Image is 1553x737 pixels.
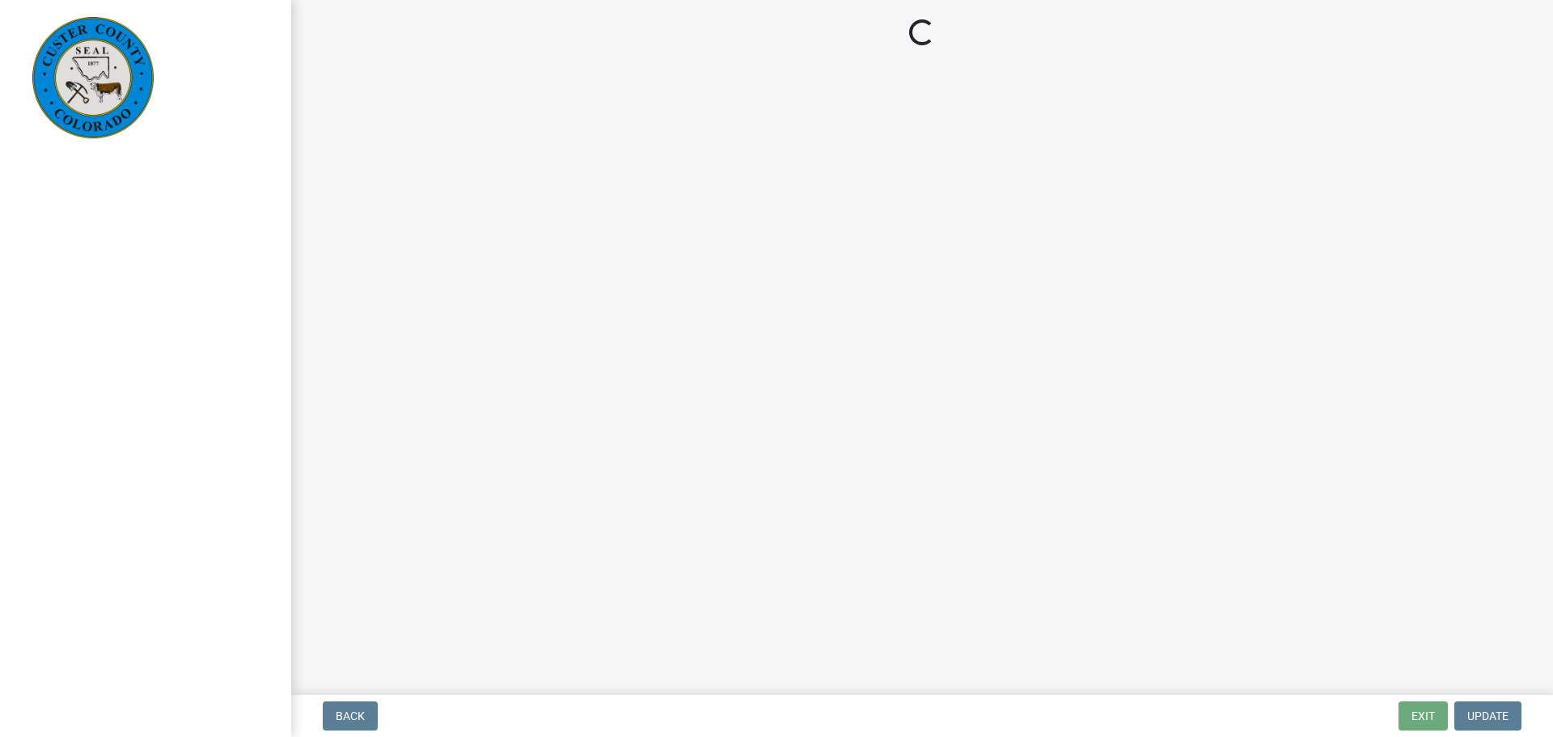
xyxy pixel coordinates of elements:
[336,709,365,722] span: Back
[323,701,378,731] button: Back
[1454,701,1521,731] button: Update
[1399,701,1448,731] button: Exit
[32,17,154,138] img: Custer County, Colorado
[1467,709,1509,722] span: Update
